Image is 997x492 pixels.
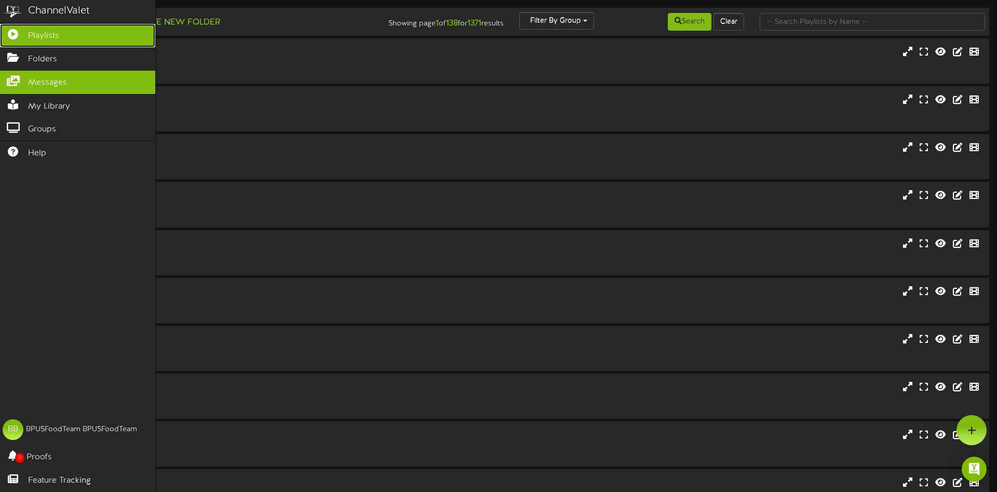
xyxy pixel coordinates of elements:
div: Open Intercom Messenger [962,457,987,482]
div: # 15948 [42,163,424,171]
div: BPUSFoodTeam BPUSFoodTeam [26,424,137,435]
div: IDC PRO ( 12:5 ) [42,202,424,210]
div: # 15949 [42,210,424,219]
div: [US_STATE] 42331 Unit 2 [42,477,424,489]
strong: 138 [446,19,458,28]
strong: 1 [436,19,439,28]
div: IDC PRO ( 12:5 ) [42,106,424,115]
div: Showing page of for results [351,12,511,30]
div: Allerton unit 1 [42,238,424,250]
div: [US_STATE] 42331 Unit 1 [42,429,424,441]
div: AMPM Corp RHS [42,381,424,393]
div: IDC PRO ( 12:5 ) [42,154,424,163]
div: # 15408 [42,307,424,315]
div: # 9988 [42,402,424,411]
span: Feature Tracking [28,475,91,487]
div: ampm 42092 Unit 1 [42,286,424,298]
span: Groups [28,124,56,136]
button: Clear [713,13,744,31]
button: Search [668,13,711,31]
div: # 9989 [42,354,424,363]
span: Playlists [28,30,59,42]
div: # 9878 [42,258,424,267]
div: 7193 unit 2 [42,190,424,202]
strong: 1371 [467,19,481,28]
div: IDC PRO ( 12:5 ) [42,249,424,258]
div: BB [3,419,23,440]
input: -- Search Playlists by Name -- [760,13,985,31]
span: Proofs [26,451,52,463]
div: IDC PRO ( 12:5 ) [42,297,424,306]
button: Create New Folder [120,16,223,29]
span: Messages [28,77,67,89]
div: 7170 unit 1 [42,46,424,58]
span: Folders [28,54,57,65]
button: Filter By Group [519,12,594,30]
div: IDC PRO ( 12:5 ) [42,441,424,450]
div: 7193 unit 1 [42,142,424,154]
div: IDC PRO ( 12:5 ) [42,58,424,67]
div: AMPM Corp LHS [42,334,424,345]
div: # 10157 [42,450,424,459]
span: My Library [28,101,70,113]
div: 7170 unit 2 [42,94,424,106]
div: # 16071 [42,115,424,124]
div: IDC PRO ( 12:5 ) [42,393,424,402]
span: Help [28,148,46,159]
div: IDC PRO ( 12:5 ) [42,345,424,354]
div: # 16070 [42,67,424,76]
span: 0 [15,453,24,463]
div: ChannelValet [28,4,90,19]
